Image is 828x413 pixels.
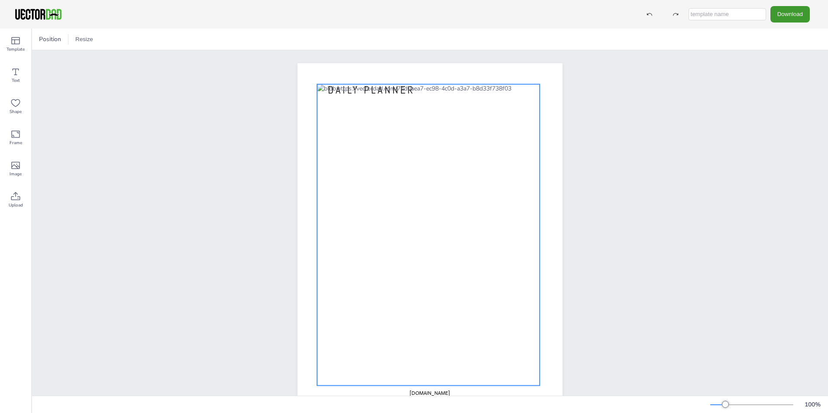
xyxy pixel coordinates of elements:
span: Shape [10,108,22,115]
input: template name [689,8,766,20]
span: Text [12,77,20,84]
span: DAILY PLANNER [328,83,415,96]
span: Template [6,46,25,53]
span: [DOMAIN_NAME] [410,390,450,397]
div: 100 % [802,400,823,409]
span: Frame [10,139,22,146]
span: Image [10,171,22,177]
img: VectorDad-1.png [14,8,63,21]
span: Position [37,35,63,43]
span: Upload [9,202,23,209]
button: Download [770,6,810,22]
button: Resize [72,32,97,46]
